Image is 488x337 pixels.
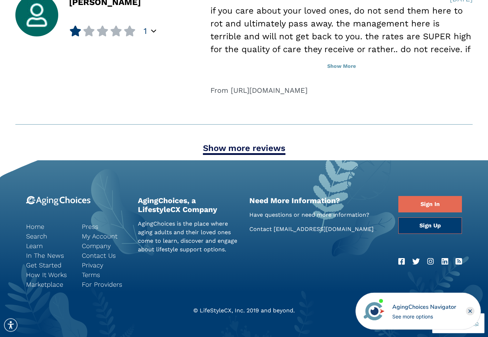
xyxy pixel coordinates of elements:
a: RSS Feed [455,256,462,268]
a: Press [82,222,127,232]
a: Get Started [26,261,71,270]
div: Close [466,307,474,316]
a: Search [26,232,71,241]
div: Accessibility Menu [3,317,19,333]
div: AgingChoices Navigator [392,303,456,311]
a: Privacy [82,261,127,270]
p: Have questions or need more information? [249,211,388,220]
a: My Account [82,232,127,241]
span: 1 [144,26,147,37]
a: How It Works [26,270,71,280]
a: [EMAIL_ADDRESS][DOMAIN_NAME] [274,226,374,233]
a: Sign In [398,196,462,213]
a: Contact Us [82,251,127,261]
a: Home [26,222,71,232]
a: Terms [82,270,127,280]
h2: Need More Information? [249,196,388,205]
a: Instagram [427,256,434,268]
img: avatar [362,299,386,323]
a: Company [82,241,127,251]
a: Marketplace [26,280,71,290]
img: 9-logo.svg [26,196,91,206]
a: Facebook [398,256,405,268]
a: For Providers [82,280,127,290]
a: Learn [26,241,71,251]
div: See more options [392,313,456,320]
p: AgingChoices is the place where aging adults and their loved ones come to learn, discover and eng... [138,220,239,254]
div: From [URL][DOMAIN_NAME] [210,85,473,96]
h2: AgingChoices, a LifestyleCX Company [138,196,239,214]
div: © LifeStyleCX, Inc. 2019 and beyond. [21,307,467,315]
a: Sign Up [398,218,462,234]
a: In The News [26,251,71,261]
a: Show more reviews [203,144,285,155]
div: Popover trigger [151,27,156,36]
div: if you care about your loved ones, do not send them here to rot and ultimately pass away. the man... [210,5,473,185]
a: LinkedIn [442,256,448,268]
p: Contact [249,225,388,234]
a: Twitter [412,256,420,268]
button: Show More [210,59,473,75]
